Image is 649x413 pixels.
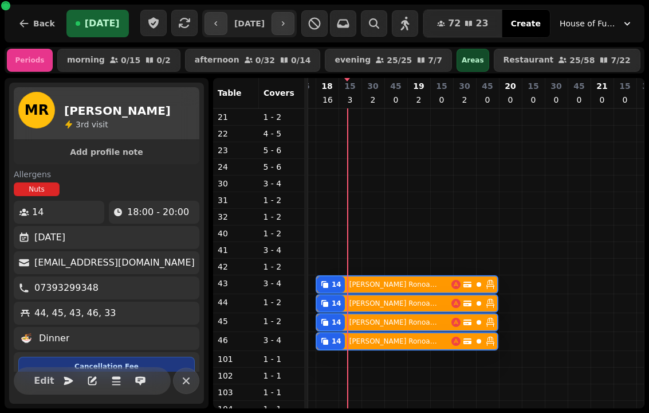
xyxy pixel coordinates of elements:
p: Dinner [39,332,69,345]
p: 18:00 - 20:00 [127,205,189,219]
p: 1 - 1 [263,353,300,365]
p: 5 - 6 [263,145,300,156]
p: 14 [32,205,44,219]
span: Table [218,88,242,98]
span: 72 [448,19,461,28]
p: 30 [218,178,254,189]
button: Edit [33,369,56,392]
p: 1 - 1 [263,387,300,398]
p: morning [67,56,105,65]
p: 7 / 7 [428,56,442,64]
p: 45 [482,80,493,92]
p: 07393299348 [34,281,99,295]
button: evening25/257/7 [325,49,452,72]
p: 1 - 2 [263,261,300,272]
p: 21 [218,111,254,123]
p: 🍜 [21,332,32,345]
p: 0 [575,94,584,106]
span: MR [25,103,49,117]
span: Covers [263,88,294,98]
p: 0 [529,94,538,106]
p: 1 - 2 [263,297,300,308]
p: 0 / 32 [255,56,275,64]
p: visit [76,119,108,130]
p: 19 [413,80,424,92]
span: 3 [76,120,81,129]
div: 14 [332,318,341,327]
button: Add profile note [18,145,195,159]
p: 43 [218,278,254,289]
button: Back [9,10,64,37]
p: 30 [550,80,561,92]
p: 3 [345,94,355,106]
span: rd [81,120,92,129]
p: 1 - 2 [263,211,300,223]
p: 0 [552,94,561,106]
h2: [PERSON_NAME] [64,103,171,119]
p: 40 [218,228,254,239]
span: House of Fu Manchester [560,18,617,29]
p: [DATE] [34,231,65,244]
button: Restaurant25/587/22 [494,49,640,72]
p: 2 [460,94,469,106]
span: 23 [475,19,488,28]
div: Periods [7,49,53,72]
p: Nuts [29,185,45,194]
p: 16 [322,94,332,106]
p: 3 - 4 [263,178,300,189]
p: 0 / 2 [156,56,171,64]
p: 44, 45, 43, 46, 33 [34,306,116,320]
p: 23 [218,145,254,156]
p: 18 [321,80,332,92]
span: Add profile note [27,148,186,156]
p: 15 [436,80,447,92]
p: 1 - 2 [263,315,300,327]
p: 0 [391,94,400,106]
p: 20 [505,80,516,92]
p: 1 - 2 [263,194,300,206]
p: 0 [483,94,492,106]
p: 103 [218,387,254,398]
p: 1 - 2 [263,228,300,239]
button: 7223 [423,10,502,37]
p: 3 - 4 [263,244,300,256]
p: 7 / 22 [611,56,630,64]
p: 4 - 5 [263,128,300,139]
p: [PERSON_NAME] Ronoastro [349,299,439,308]
span: Back [33,20,55,28]
button: morning0/150/2 [57,49,180,72]
p: 31 [218,194,254,206]
p: 25 / 25 [387,56,412,64]
p: 0 [437,94,446,106]
div: 14 [332,299,341,308]
p: Restaurant [504,56,554,65]
p: 3 - 4 [263,278,300,289]
p: 0 / 15 [121,56,140,64]
p: 102 [218,370,254,381]
div: 14 [332,280,341,289]
button: House of Fu Manchester [553,13,640,34]
p: 3 - 4 [263,334,300,346]
p: 42 [218,261,254,272]
p: [EMAIL_ADDRESS][DOMAIN_NAME] [34,256,195,270]
button: afternoon0/320/14 [185,49,321,72]
p: afternoon [195,56,239,65]
p: evening [335,56,371,65]
span: Create [511,20,541,28]
button: [DATE] [66,10,129,37]
p: 0 [506,94,515,106]
p: 2 [414,94,423,106]
p: [PERSON_NAME] Ronoastro [349,337,439,346]
p: 30 [459,80,470,92]
p: 2 [368,94,377,106]
p: 46 [218,334,254,346]
p: 45 [218,315,254,327]
div: Cancellation Fee [18,357,195,376]
p: 41 [218,244,254,256]
p: 0 [620,94,630,106]
p: 25 / 58 [569,56,595,64]
p: 21 [596,80,607,92]
p: 1 - 2 [263,111,300,123]
p: 15 [528,80,538,92]
p: 32 [218,211,254,223]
